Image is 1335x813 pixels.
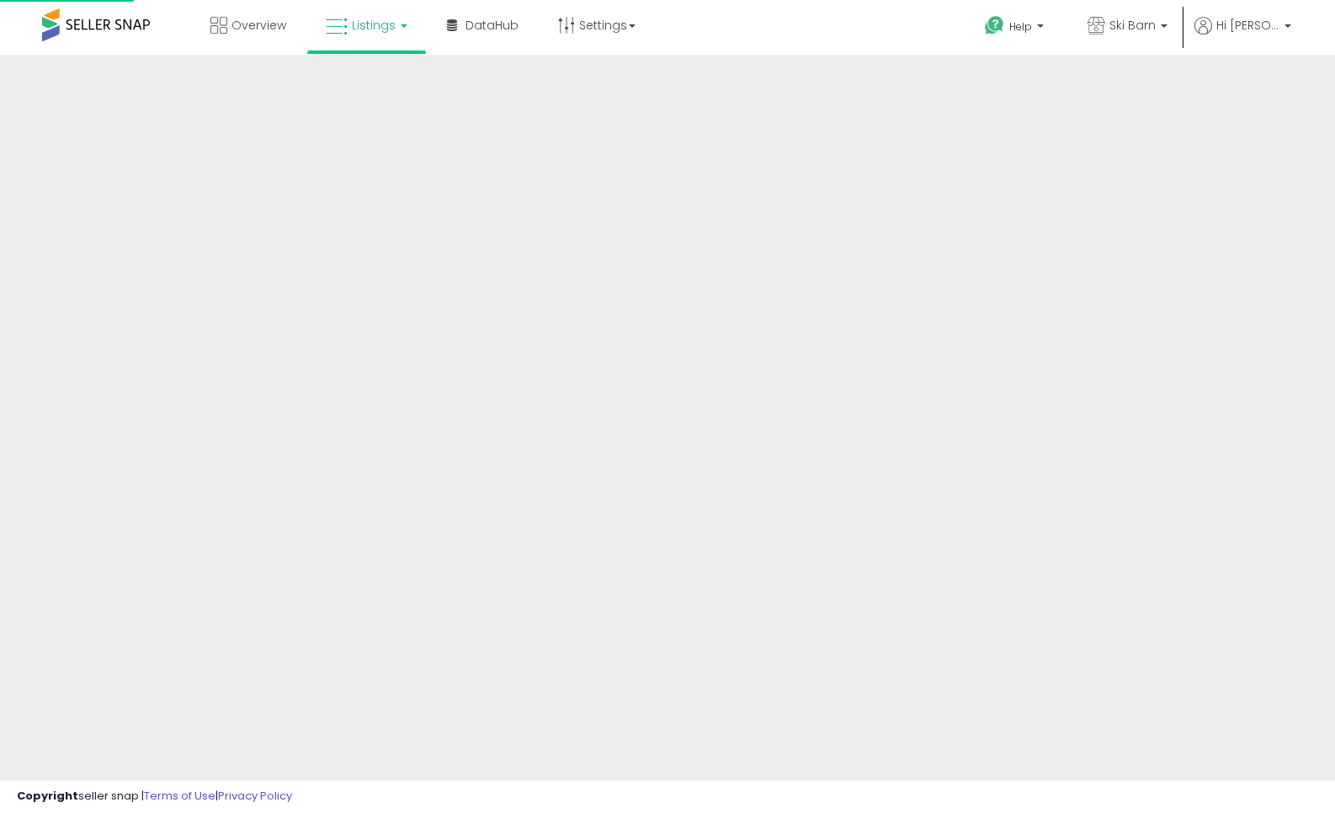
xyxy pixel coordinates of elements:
span: DataHub [465,17,519,34]
span: Hi [PERSON_NAME] [1216,17,1279,34]
a: Help [971,3,1061,55]
span: Overview [231,17,286,34]
i: Get Help [984,15,1005,36]
span: Help [1009,19,1032,34]
span: Ski Barn [1109,17,1156,34]
span: Listings [352,17,396,34]
a: Hi [PERSON_NAME] [1194,17,1291,55]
